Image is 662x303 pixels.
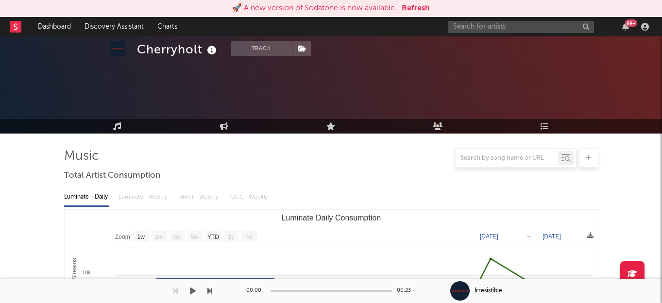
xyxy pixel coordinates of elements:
[172,234,181,240] text: 3m
[82,269,91,275] text: 10k
[456,154,558,162] input: Search by song name or URL
[448,21,594,33] input: Search for artists
[137,41,219,57] div: Cherryholt
[190,234,199,240] text: 6m
[281,214,381,222] text: Luminate Daily Consumption
[246,285,266,297] div: 00:00
[231,41,292,56] button: Track
[115,234,130,240] text: Zoom
[475,286,502,295] div: Irresistible
[64,189,109,205] div: Luminate - Daily
[625,19,637,27] div: 99 +
[207,234,219,240] text: YTD
[64,170,160,182] span: Total Artist Consumption
[245,234,252,240] text: All
[228,234,234,240] text: 1y
[154,234,163,240] text: 1m
[232,2,397,14] div: 🚀 A new version of Sodatone is now available.
[137,234,145,240] text: 1w
[151,17,184,36] a: Charts
[622,23,629,31] button: 99+
[402,2,430,14] button: Refresh
[31,17,78,36] a: Dashboard
[480,233,498,240] text: [DATE]
[526,233,532,240] text: →
[397,285,416,297] div: 00:23
[78,17,151,36] a: Discovery Assistant
[543,233,561,240] text: [DATE]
